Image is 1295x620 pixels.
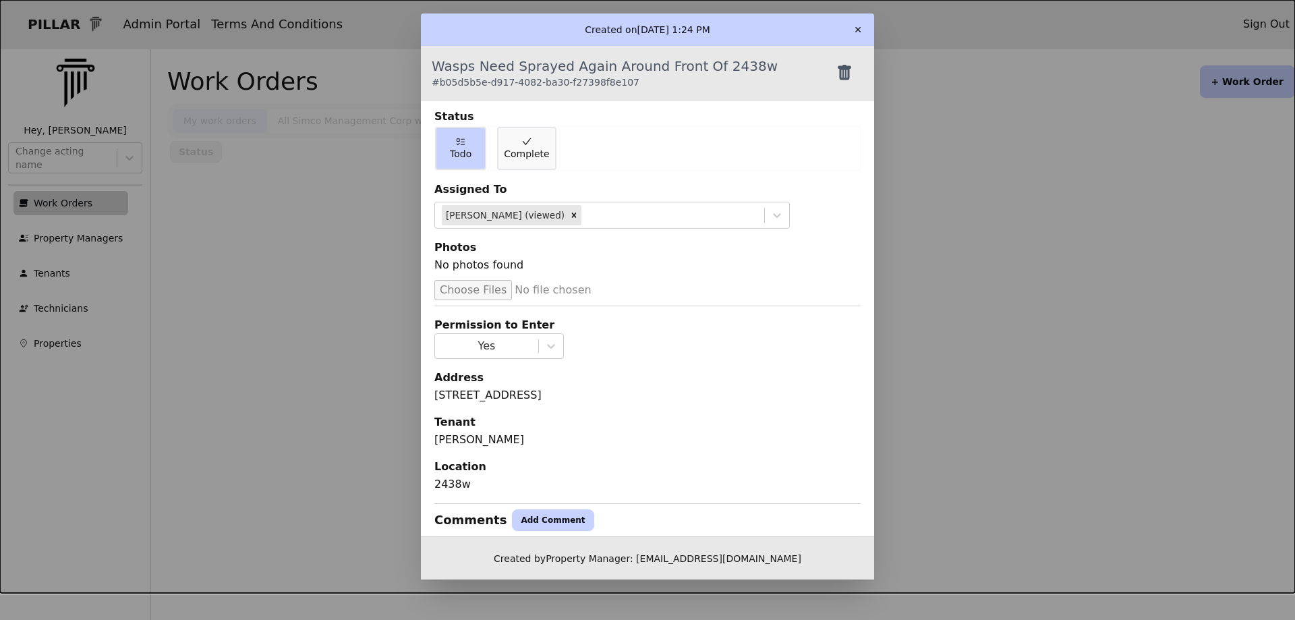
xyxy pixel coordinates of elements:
[434,317,861,333] div: Permission to Enter
[434,387,861,403] div: [STREET_ADDRESS]
[435,127,486,170] button: Todo
[442,205,567,225] div: [PERSON_NAME] (viewed)
[434,476,861,492] div: 2438w
[434,109,861,125] div: Status
[434,181,861,198] div: Assigned To
[434,511,507,530] div: Comments
[512,509,594,531] button: Add Comment
[497,127,556,170] button: Complete
[504,147,549,161] span: Complete
[434,370,861,386] div: Address
[434,239,861,256] div: Photos
[421,536,874,580] div: Created by Property Manager: [EMAIL_ADDRESS][DOMAIN_NAME]
[432,57,778,89] div: Wasps Need Sprayed Again Around Front Of 2438w
[434,432,861,448] div: [PERSON_NAME]
[450,147,471,161] span: Todo
[434,414,861,430] div: Tenant
[434,257,861,279] div: No photos found
[432,76,778,89] div: # b05d5b5e-d917-4082-ba30-f27398f8e107
[567,205,581,225] div: Remove Shawn Persons (viewed)
[434,459,861,475] div: Location
[847,19,869,40] button: ✕
[585,23,710,36] p: Created on [DATE] 1:24 PM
